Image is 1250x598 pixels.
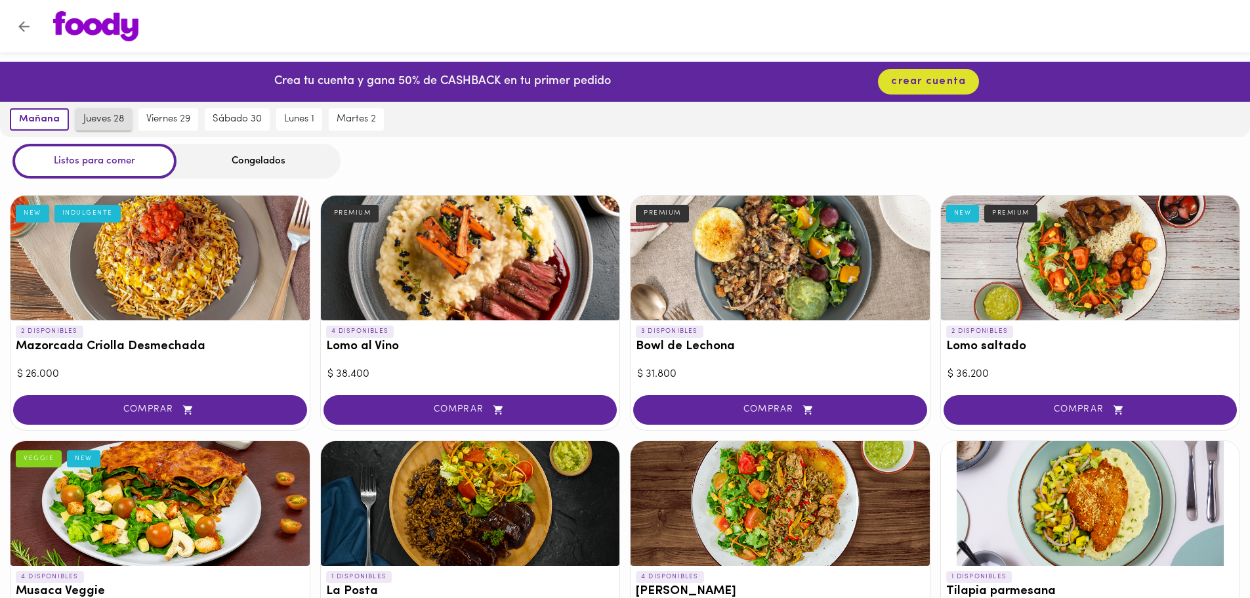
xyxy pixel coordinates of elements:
span: COMPRAR [340,404,601,416]
span: COMPRAR [960,404,1221,416]
button: COMPRAR [13,395,307,425]
p: 4 DISPONIBLES [326,326,394,337]
div: PREMIUM [636,205,689,222]
button: jueves 28 [75,108,132,131]
div: La Posta [321,441,620,566]
p: 2 DISPONIBLES [946,326,1014,337]
div: Listos para comer [12,144,177,179]
span: sábado 30 [213,114,262,125]
span: martes 2 [337,114,376,125]
p: 1 DISPONIBLES [946,571,1012,583]
h3: Lomo saltado [946,340,1235,354]
div: $ 31.800 [637,367,923,382]
div: $ 36.200 [948,367,1234,382]
p: Crea tu cuenta y gana 50% de CASHBACK en tu primer pedido [274,74,611,91]
div: Lomo saltado [941,196,1240,320]
div: PREMIUM [984,205,1037,222]
div: VEGGIE [16,450,62,467]
button: Volver [8,11,40,43]
h3: Lomo al Vino [326,340,615,354]
div: Mazorcada Criolla Desmechada [10,196,310,320]
button: martes 2 [329,108,384,131]
iframe: Messagebird Livechat Widget [1174,522,1237,585]
span: viernes 29 [146,114,190,125]
div: NEW [67,450,100,467]
p: 1 DISPONIBLES [326,571,392,583]
p: 4 DISPONIBLES [636,571,704,583]
div: Musaca Veggie [10,441,310,566]
div: Lomo al Vino [321,196,620,320]
div: Tilapia parmesana [941,441,1240,566]
button: sábado 30 [205,108,270,131]
span: COMPRAR [30,404,291,416]
div: $ 38.400 [327,367,614,382]
button: lunes 1 [276,108,322,131]
div: Bowl de Lechona [631,196,930,320]
button: COMPRAR [323,395,617,425]
img: logo.png [53,11,138,41]
h3: Mazorcada Criolla Desmechada [16,340,304,354]
p: 3 DISPONIBLES [636,326,703,337]
div: PREMIUM [326,205,379,222]
p: 4 DISPONIBLES [16,571,84,583]
button: COMPRAR [633,395,927,425]
div: NEW [16,205,49,222]
button: COMPRAR [944,395,1238,425]
span: jueves 28 [83,114,124,125]
button: mañana [10,108,69,131]
span: mañana [19,114,60,125]
span: COMPRAR [650,404,911,416]
h3: Bowl de Lechona [636,340,925,354]
p: 2 DISPONIBLES [16,326,83,337]
div: Arroz chaufa [631,441,930,566]
div: Congelados [177,144,341,179]
div: NEW [946,205,980,222]
span: crear cuenta [891,75,966,88]
div: $ 26.000 [17,367,303,382]
button: crear cuenta [878,69,979,95]
div: INDULGENTE [54,205,121,222]
button: viernes 29 [138,108,198,131]
span: lunes 1 [284,114,314,125]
